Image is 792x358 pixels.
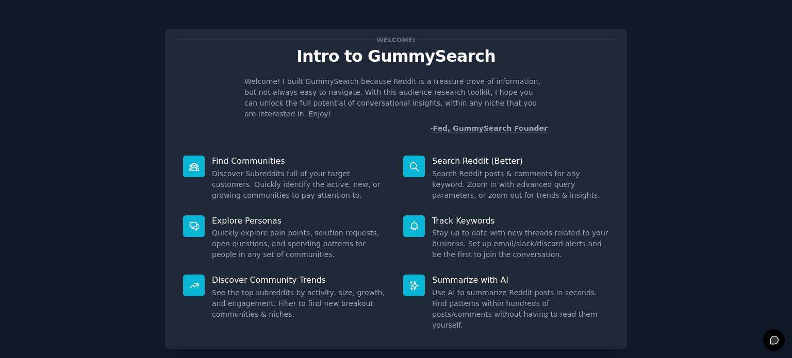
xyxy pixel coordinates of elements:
dd: Use AI to summarize Reddit posts in seconds. Find patterns within hundreds of posts/comments with... [432,287,609,331]
dd: See the top subreddits by activity, size, growth, and engagement. Filter to find new breakout com... [212,287,389,320]
p: Intro to GummySearch [176,47,616,65]
p: Summarize with AI [432,275,609,285]
dd: Stay up to date with new threads related to your business. Set up email/slack/discord alerts and ... [432,228,609,260]
p: Explore Personas [212,215,389,226]
dd: Discover Subreddits full of your target customers. Quickly identify the active, new, or growing c... [212,168,389,201]
p: Find Communities [212,156,389,166]
p: Discover Community Trends [212,275,389,285]
p: Search Reddit (Better) [432,156,609,166]
dd: Search Reddit posts & comments for any keyword. Zoom in with advanced query parameters, or zoom o... [432,168,609,201]
dd: Quickly explore pain points, solution requests, open questions, and spending patterns for people ... [212,228,389,260]
a: Fed, GummySearch Founder [433,124,548,133]
p: Track Keywords [432,215,609,226]
div: - [430,123,548,134]
span: Welcome! [375,35,417,45]
p: Welcome! I built GummySearch because Reddit is a treasure trove of information, but not always ea... [244,76,548,120]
